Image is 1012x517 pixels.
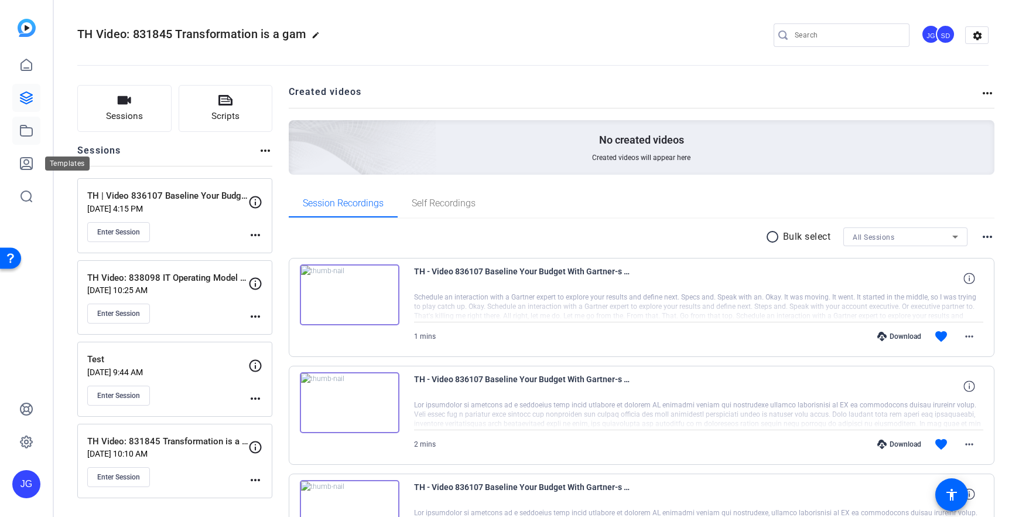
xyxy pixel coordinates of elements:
[158,4,437,258] img: Creted videos background
[258,144,272,158] mat-icon: more_horiz
[87,368,248,377] p: [DATE] 9:44 AM
[795,28,900,42] input: Search
[414,440,436,448] span: 2 mins
[921,25,941,44] div: JG
[414,372,631,400] span: TH - Video 836107 Baseline Your Budget With Gartner-s IT Budget - Efficiency Benchmark-[PERSON_NA...
[77,144,121,166] h2: Sessions
[211,110,240,123] span: Scripts
[312,31,326,45] mat-icon: edit
[97,391,140,400] span: Enter Session
[248,228,262,242] mat-icon: more_horiz
[962,329,976,343] mat-icon: more_horiz
[599,133,684,147] p: No created videos
[289,85,981,108] h2: Created videos
[248,473,262,487] mat-icon: more_horiz
[936,25,955,44] div: SD
[248,309,262,324] mat-icon: more_horiz
[87,222,150,242] button: Enter Session
[77,85,172,132] button: Sessions
[945,488,959,502] mat-icon: accessibility
[77,27,306,41] span: TH Video: 831845 Transformation is a gam
[303,199,384,208] span: Session Recordings
[853,233,894,242] span: All Sessions
[248,392,262,406] mat-icon: more_horiz
[12,470,40,498] div: JG
[934,329,948,343] mat-icon: favorite
[87,304,150,324] button: Enter Session
[87,467,150,487] button: Enter Session
[87,353,248,366] p: Test
[87,271,248,285] p: TH Video: 838098 IT Operating Model Assessment Tool Introduction for Government Clients and Prosp...
[87,386,150,406] button: Enter Session
[87,189,248,203] p: TH | Video 836107 Baseline Your Budget With Gartner's IT Budget & Efficiency Benchmark
[300,264,399,325] img: thumb-nail
[179,85,273,132] button: Scripts
[783,230,831,244] p: Bulk select
[18,19,36,37] img: blue-gradient.svg
[592,153,690,162] span: Created videos will appear here
[414,264,631,292] span: TH - Video 836107 Baseline Your Budget With Gartner-s IT Budget - Efficiency Benchmark-[PERSON_NA...
[87,204,248,213] p: [DATE] 4:15 PM
[980,230,994,244] mat-icon: more_horiz
[871,332,927,341] div: Download
[87,285,248,295] p: [DATE] 10:25 AM
[87,449,248,458] p: [DATE] 10:10 AM
[921,25,942,45] ngx-avatar: Jen Gross
[97,309,140,318] span: Enter Session
[300,372,399,433] img: thumb-nail
[934,437,948,451] mat-icon: favorite
[936,25,956,45] ngx-avatar: Sebastian Demarco
[871,440,927,449] div: Download
[87,435,248,448] p: TH Video: 831845 Transformation is a game of Disruptor and Cultivators
[412,199,476,208] span: Self Recordings
[980,86,994,100] mat-icon: more_horiz
[97,227,140,237] span: Enter Session
[765,230,783,244] mat-icon: radio_button_unchecked
[45,157,90,171] div: Templates
[962,437,976,451] mat-icon: more_horiz
[414,332,436,341] span: 1 mins
[414,480,631,508] span: TH - Video 836107 Baseline Your Budget With Gartner-s IT Budget - Efficiency Benchmark-[PERSON_NA...
[106,110,143,123] span: Sessions
[97,472,140,482] span: Enter Session
[966,27,989,45] mat-icon: settings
